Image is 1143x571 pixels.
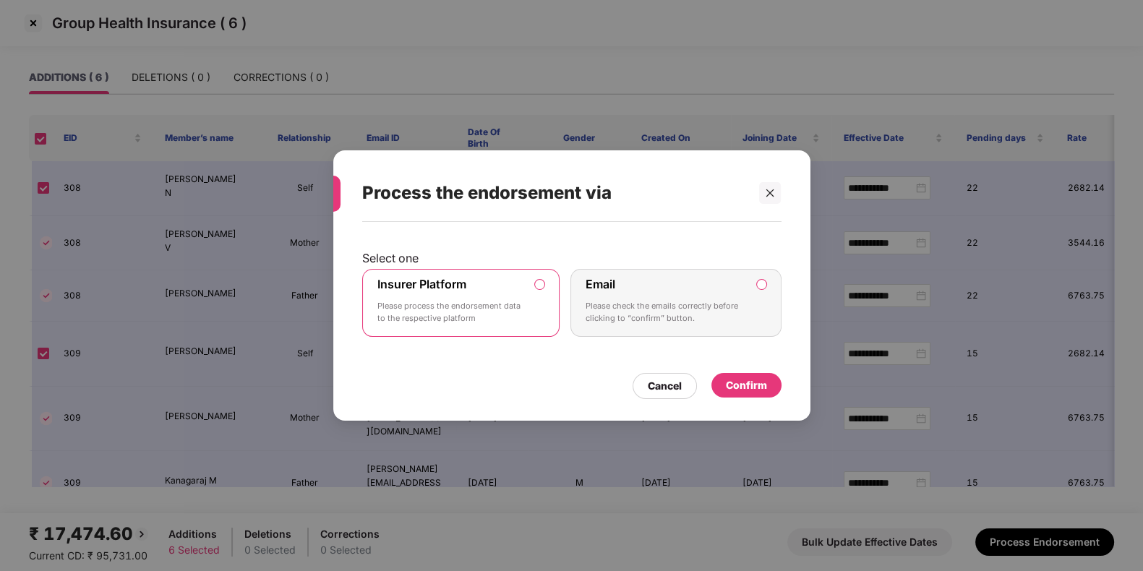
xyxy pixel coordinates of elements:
[757,280,766,289] input: EmailPlease check the emails correctly before clicking to “confirm” button.
[648,378,682,394] div: Cancel
[586,300,745,325] p: Please check the emails correctly before clicking to “confirm” button.
[765,188,775,198] span: close
[377,277,466,291] label: Insurer Platform
[586,277,615,291] label: Email
[362,165,747,221] div: Process the endorsement via
[535,280,544,289] input: Insurer PlatformPlease process the endorsement data to the respective platform
[726,377,767,393] div: Confirm
[362,251,782,265] p: Select one
[377,300,525,325] p: Please process the endorsement data to the respective platform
